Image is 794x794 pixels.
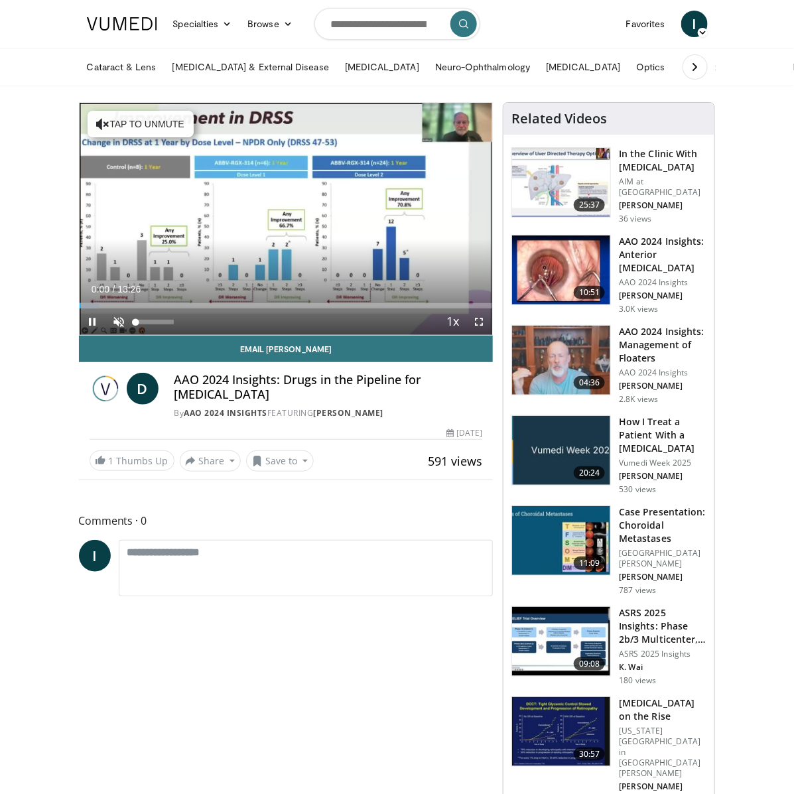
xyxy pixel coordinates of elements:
[538,54,628,80] a: [MEDICAL_DATA]
[619,662,706,673] p: K. Wai
[80,103,493,335] video-js: Video Player
[619,471,706,482] p: [PERSON_NAME]
[512,506,610,575] img: 9cedd946-ce28-4f52-ae10-6f6d7f6f31c7.150x105_q85_crop-smart_upscale.jpg
[246,450,314,472] button: Save to
[574,657,606,671] span: 09:08
[619,176,706,198] p: AIM at [GEOGRAPHIC_DATA]
[117,284,141,295] span: 13:26
[80,303,493,308] div: Progress Bar
[88,111,194,137] button: Tap to unmute
[619,235,706,275] h3: AAO 2024 Insights: Anterior [MEDICAL_DATA]
[511,111,607,127] h4: Related Videos
[619,200,706,211] p: [PERSON_NAME]
[619,367,706,378] p: AAO 2024 Insights
[512,416,610,485] img: 02d29458-18ce-4e7f-be78-7423ab9bdffd.jpg.150x105_q85_crop-smart_upscale.jpg
[619,147,706,174] h3: In the Clinic With [MEDICAL_DATA]
[109,454,114,467] span: 1
[619,458,706,468] p: Vumedi Week 2025
[165,54,337,80] a: [MEDICAL_DATA] & External Disease
[446,427,482,439] div: [DATE]
[511,147,706,224] a: 25:37 In the Clinic With [MEDICAL_DATA] AIM at [GEOGRAPHIC_DATA] [PERSON_NAME] 36 views
[619,325,706,365] h3: AAO 2024 Insights: Management of Floaters
[512,326,610,395] img: 8e655e61-78ac-4b3e-a4e7-f43113671c25.150x105_q85_crop-smart_upscale.jpg
[618,11,673,37] a: Favorites
[512,148,610,217] img: 79b7ca61-ab04-43f8-89ee-10b6a48a0462.150x105_q85_crop-smart_upscale.jpg
[511,325,706,405] a: 04:36 AAO 2024 Insights: Management of Floaters AAO 2024 Insights [PERSON_NAME] 2.8K views
[427,54,538,80] a: Neuro-Ophthalmology
[619,291,706,301] p: [PERSON_NAME]
[174,373,483,401] h4: AAO 2024 Insights: Drugs in the Pipeline for [MEDICAL_DATA]
[90,373,121,405] img: AAO 2024 Insights
[619,381,706,391] p: [PERSON_NAME]
[90,450,174,471] a: 1 Thumbs Up
[619,548,706,569] p: [GEOGRAPHIC_DATA][PERSON_NAME]
[136,320,174,324] div: Volume Level
[619,484,656,495] p: 530 views
[174,407,483,419] div: By FEATURING
[239,11,300,37] a: Browse
[79,540,111,572] a: I
[314,407,384,419] a: [PERSON_NAME]
[574,748,606,761] span: 30:57
[619,781,706,792] p: [PERSON_NAME]
[439,308,466,335] button: Playback Rate
[87,17,157,31] img: VuMedi Logo
[619,394,658,405] p: 2.8K views
[113,284,115,295] span: /
[511,505,706,596] a: 11:09 Case Presentation: Choroidal Metastases [GEOGRAPHIC_DATA][PERSON_NAME] [PERSON_NAME] 787 views
[106,308,133,335] button: Unmute
[79,336,494,362] a: Email [PERSON_NAME]
[79,512,494,529] span: Comments 0
[681,11,708,37] a: I
[574,376,606,389] span: 04:36
[79,54,165,80] a: Cataract & Lens
[428,453,482,469] span: 591 views
[184,407,268,419] a: AAO 2024 Insights
[628,54,673,80] a: Optics
[165,11,240,37] a: Specialties
[180,450,241,472] button: Share
[619,675,656,686] p: 180 views
[619,606,706,646] h3: ASRS 2025 Insights: Phase 2b/3 Multicenter, Randomized, Double-[PERSON_NAME]…
[466,308,492,335] button: Fullscreen
[80,308,106,335] button: Pause
[574,557,606,570] span: 11:09
[574,286,606,299] span: 10:51
[512,697,610,766] img: 4ce8c11a-29c2-4c44-a801-4e6d49003971.150x105_q85_crop-smart_upscale.jpg
[619,415,706,455] h3: How I Treat a Patient With a [MEDICAL_DATA]
[314,8,480,40] input: Search topics, interventions
[512,235,610,304] img: fd942f01-32bb-45af-b226-b96b538a46e6.150x105_q85_crop-smart_upscale.jpg
[512,607,610,676] img: 5ecb1300-18cb-4c0f-a8aa-cdae21dd4259.150x105_q85_crop-smart_upscale.jpg
[619,214,651,224] p: 36 views
[619,649,706,659] p: ASRS 2025 Insights
[619,585,656,596] p: 787 views
[337,54,427,80] a: [MEDICAL_DATA]
[619,505,706,545] h3: Case Presentation: Choroidal Metastases
[574,466,606,480] span: 20:24
[574,198,606,212] span: 25:37
[92,284,109,295] span: 0:00
[511,606,706,686] a: 09:08 ASRS 2025 Insights: Phase 2b/3 Multicenter, Randomized, Double-[PERSON_NAME]… ASRS 2025 Ins...
[619,572,706,582] p: [PERSON_NAME]
[619,304,658,314] p: 3.0K views
[619,726,706,779] p: [US_STATE][GEOGRAPHIC_DATA] in [GEOGRAPHIC_DATA][PERSON_NAME]
[619,277,706,288] p: AAO 2024 Insights
[511,235,706,314] a: 10:51 AAO 2024 Insights: Anterior [MEDICAL_DATA] AAO 2024 Insights [PERSON_NAME] 3.0K views
[619,696,706,723] h3: [MEDICAL_DATA] on the Rise
[127,373,159,405] a: D
[511,415,706,495] a: 20:24 How I Treat a Patient With a [MEDICAL_DATA] Vumedi Week 2025 [PERSON_NAME] 530 views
